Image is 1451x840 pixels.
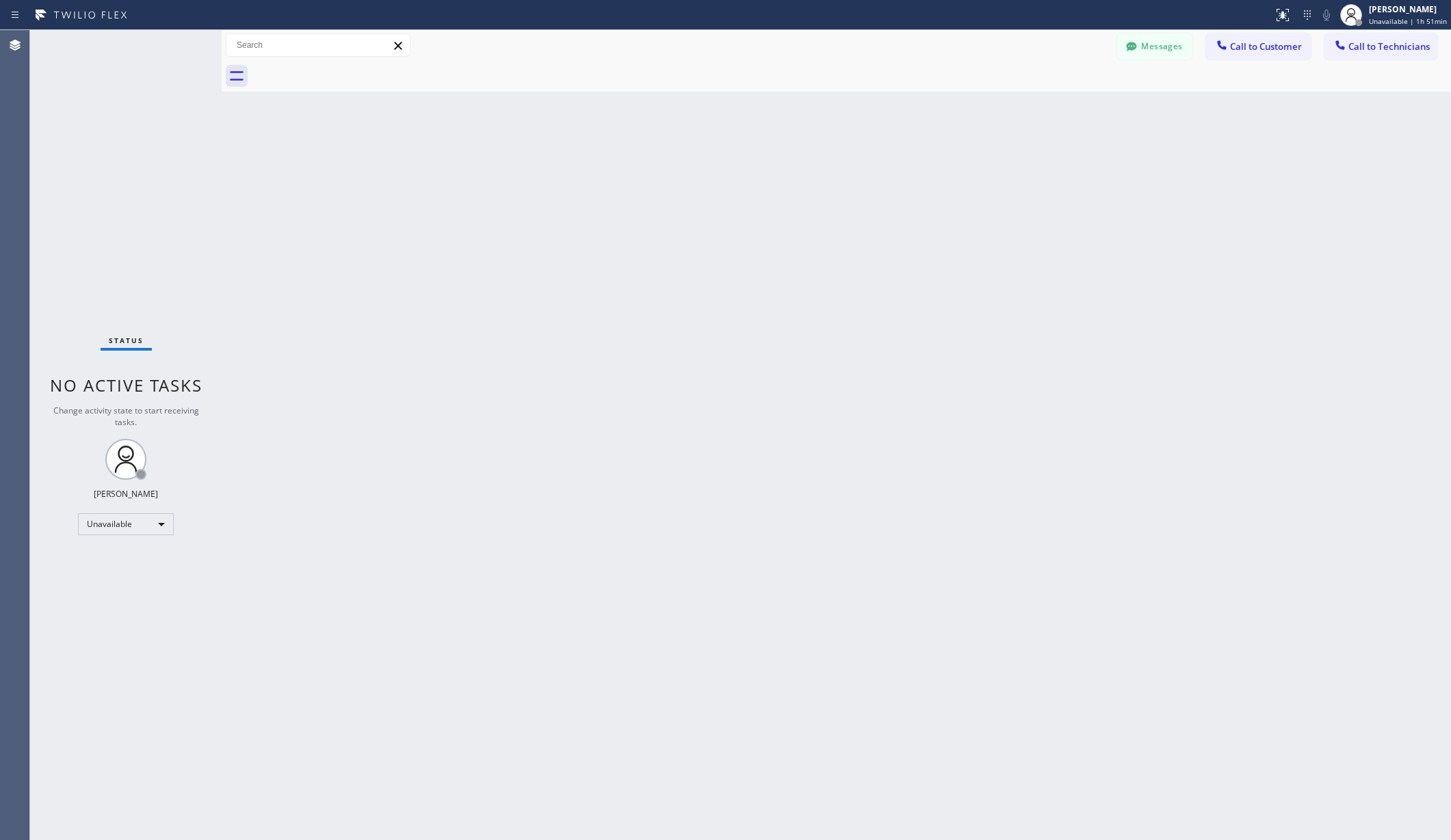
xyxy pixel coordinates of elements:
[226,34,410,56] input: Search
[1369,3,1447,15] div: [PERSON_NAME]
[1206,33,1311,59] button: Call to Customer
[78,513,174,535] div: Unavailable
[109,336,144,345] span: Status
[1117,33,1192,59] button: Messages
[1348,40,1430,53] span: Call to Technicians
[1230,40,1302,53] span: Call to Customer
[53,405,199,428] span: Change activity state to start receiving tasks.
[1369,16,1447,26] span: Unavailable | 1h 51min
[94,488,158,500] div: [PERSON_NAME]
[1324,33,1437,59] button: Call to Technicians
[1317,5,1336,25] button: Mute
[50,374,202,396] span: No active tasks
